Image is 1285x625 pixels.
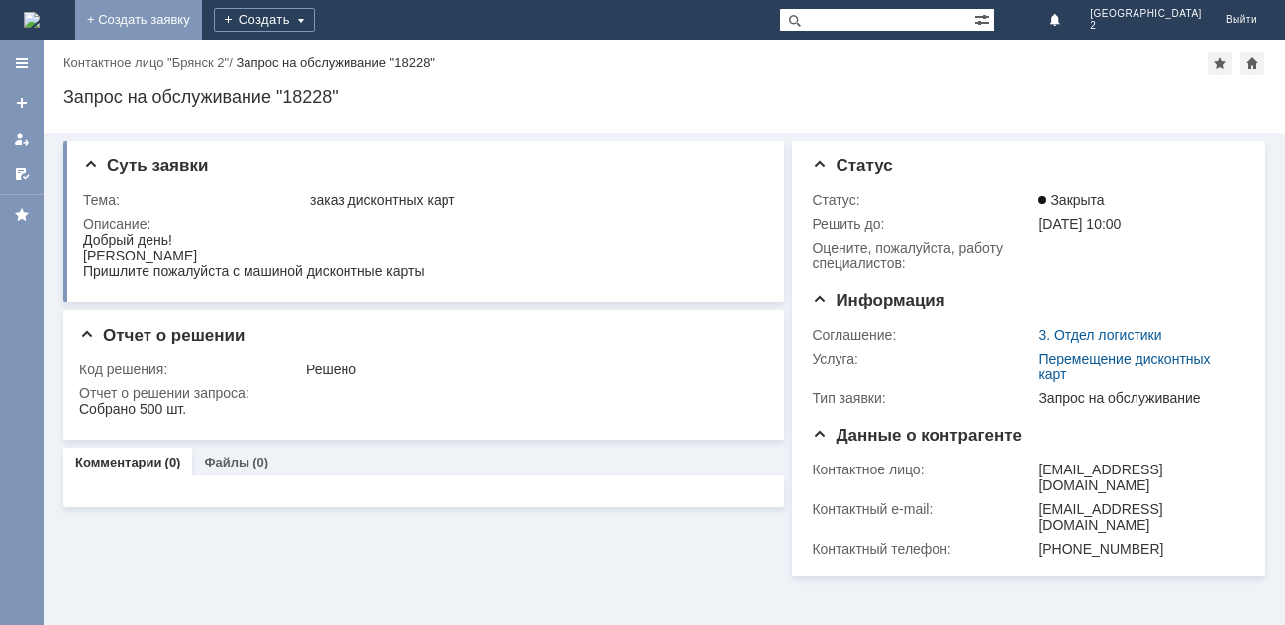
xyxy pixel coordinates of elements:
div: Решено [306,362,757,377]
div: Запрос на обслуживание "18228" [63,87,1265,107]
span: Закрыта [1038,192,1104,208]
span: [DATE] 10:00 [1038,216,1121,232]
div: Сделать домашней страницей [1240,52,1264,75]
div: Oцените, пожалуйста, работу специалистов: [812,240,1035,271]
span: [GEOGRAPHIC_DATA] [1090,8,1202,20]
div: Контактное лицо: [812,462,1035,477]
a: 3. Отдел логистики [1038,327,1161,343]
div: Контактный телефон: [812,541,1035,557]
div: (0) [252,455,268,469]
span: Информация [812,291,944,310]
span: Суть заявки [83,156,208,175]
a: Перемещение дисконтных карт [1038,351,1210,382]
div: Услуга: [812,351,1035,366]
div: Описание: [83,216,761,232]
div: Решить до: [812,216,1035,232]
div: Отчет о решении запроса: [79,385,761,401]
div: Тип заявки: [812,390,1035,406]
div: [EMAIL_ADDRESS][DOMAIN_NAME] [1038,501,1236,533]
div: заказ дисконтных карт [310,192,757,208]
div: [PHONE_NUMBER] [1038,541,1236,557]
img: logo [24,12,40,28]
a: Контактное лицо "Брянск 2" [63,55,229,70]
div: Контактный e-mail: [812,501,1035,517]
a: Комментарии [75,455,162,469]
a: Мои согласования [6,158,38,190]
span: Статус [812,156,892,175]
div: Соглашение: [812,327,1035,343]
div: Добавить в избранное [1208,52,1232,75]
div: / [63,55,236,70]
span: Данные о контрагенте [812,426,1022,445]
div: Запрос на обслуживание [1038,390,1236,406]
div: Тема: [83,192,306,208]
div: Статус: [812,192,1035,208]
div: Запрос на обслуживание "18228" [236,55,435,70]
a: Файлы [204,455,249,469]
a: Перейти на домашнюю страницу [24,12,40,28]
span: Расширенный поиск [974,9,994,28]
a: Мои заявки [6,123,38,155]
div: Создать [214,8,315,32]
a: Создать заявку [6,87,38,119]
div: [EMAIL_ADDRESS][DOMAIN_NAME] [1038,462,1236,493]
div: Код решения: [79,362,302,377]
span: 2 [1090,20,1202,32]
span: Отчет о решении [79,326,245,345]
div: (0) [165,455,181,469]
